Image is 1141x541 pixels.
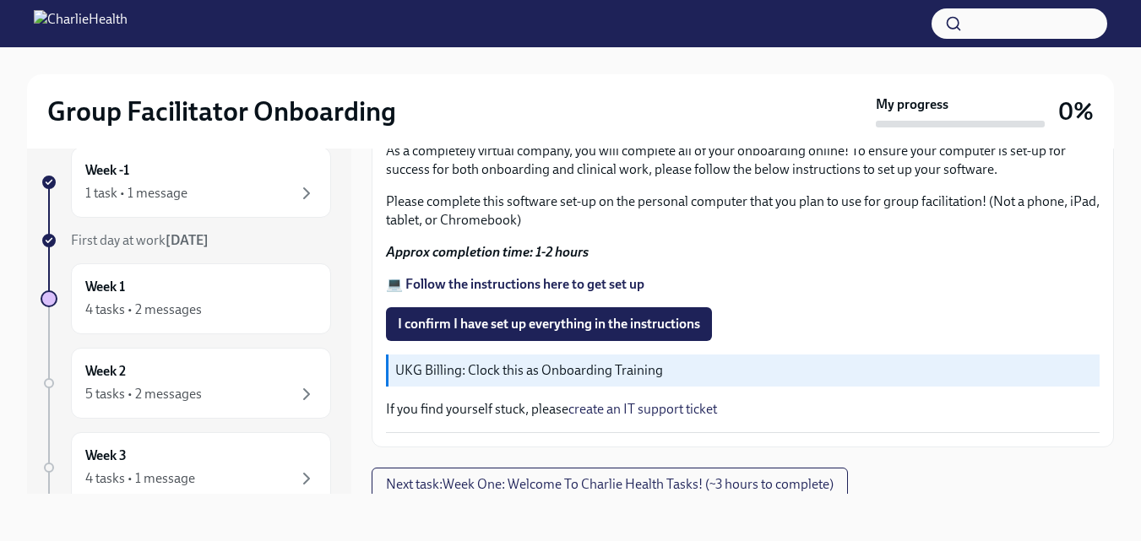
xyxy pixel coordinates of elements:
[34,10,128,37] img: CharlieHealth
[395,361,1093,380] p: UKG Billing: Clock this as Onboarding Training
[386,276,644,292] a: 💻 Follow the instructions here to get set up
[85,161,129,180] h6: Week -1
[1058,96,1094,127] h3: 0%
[47,95,396,128] h2: Group Facilitator Onboarding
[166,232,209,248] strong: [DATE]
[85,446,127,465] h6: Week 3
[85,300,202,319] div: 4 tasks • 2 messages
[41,432,331,503] a: Week 34 tasks • 1 message
[386,192,1100,230] p: Please complete this software set-up on the personal computer that you plan to use for group faci...
[386,142,1100,179] p: As a completely virtual company, you will complete all of your onboarding online! To ensure your ...
[71,232,209,248] span: First day at work
[386,307,712,341] button: I confirm I have set up everything in the instructions
[85,362,126,381] h6: Week 2
[85,278,125,296] h6: Week 1
[41,348,331,419] a: Week 25 tasks • 2 messages
[85,469,195,488] div: 4 tasks • 1 message
[398,316,700,333] span: I confirm I have set up everything in the instructions
[386,476,834,493] span: Next task : Week One: Welcome To Charlie Health Tasks! (~3 hours to complete)
[41,147,331,218] a: Week -11 task • 1 message
[876,95,948,114] strong: My progress
[85,184,187,203] div: 1 task • 1 message
[372,468,848,501] button: Next task:Week One: Welcome To Charlie Health Tasks! (~3 hours to complete)
[386,244,589,260] strong: Approx completion time: 1-2 hours
[568,401,717,417] a: create an IT support ticket
[41,263,331,334] a: Week 14 tasks • 2 messages
[386,400,1100,419] p: If you find yourself stuck, please
[85,385,202,403] div: 5 tasks • 2 messages
[41,231,331,250] a: First day at work[DATE]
